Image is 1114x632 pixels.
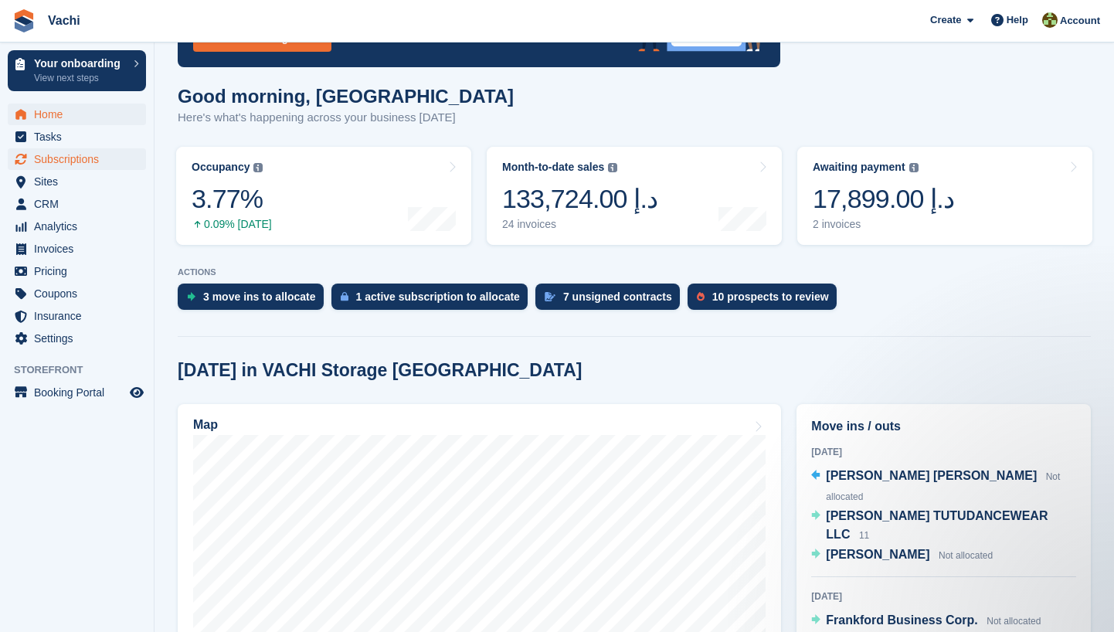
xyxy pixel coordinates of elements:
[826,471,1060,502] span: Not allocated
[8,148,146,170] a: menu
[34,148,127,170] span: Subscriptions
[14,362,154,378] span: Storefront
[502,218,657,231] div: 24 invoices
[34,71,126,85] p: View next steps
[178,86,514,107] h1: Good morning, [GEOGRAPHIC_DATA]
[811,467,1076,507] a: [PERSON_NAME] [PERSON_NAME] Not allocated
[502,183,657,215] div: 133,724.00 د.إ
[811,445,1076,459] div: [DATE]
[813,161,905,174] div: Awaiting payment
[909,163,919,172] img: icon-info-grey-7440780725fd019a000dd9b08b2336e03edf1995a4989e88bcd33f0948082b44.svg
[8,260,146,282] a: menu
[487,147,782,245] a: Month-to-date sales 133,724.00 د.إ 24 invoices
[178,284,331,318] a: 3 move ins to allocate
[8,126,146,148] a: menu
[939,550,993,561] span: Not allocated
[8,193,146,215] a: menu
[811,611,1041,631] a: Frankford Business Corp. Not allocated
[813,218,954,231] div: 2 invoices
[34,171,127,192] span: Sites
[34,305,127,327] span: Insurance
[331,284,535,318] a: 1 active subscription to allocate
[178,109,514,127] p: Here's what's happening across your business [DATE]
[987,616,1041,627] span: Not allocated
[203,291,316,303] div: 3 move ins to allocate
[826,548,929,561] span: [PERSON_NAME]
[34,283,127,304] span: Coupons
[608,163,617,172] img: icon-info-grey-7440780725fd019a000dd9b08b2336e03edf1995a4989e88bcd33f0948082b44.svg
[859,530,869,541] span: 11
[712,291,829,303] div: 10 prospects to review
[192,218,272,231] div: 0.09% [DATE]
[8,283,146,304] a: menu
[192,161,250,174] div: Occupancy
[8,216,146,237] a: menu
[356,291,520,303] div: 1 active subscription to allocate
[8,238,146,260] a: menu
[8,104,146,125] a: menu
[535,284,688,318] a: 7 unsigned contracts
[176,147,471,245] a: Occupancy 3.77% 0.09% [DATE]
[42,8,87,33] a: Vachi
[688,284,844,318] a: 10 prospects to review
[34,216,127,237] span: Analytics
[127,383,146,402] a: Preview store
[1060,13,1100,29] span: Account
[12,9,36,32] img: stora-icon-8386f47178a22dfd0bd8f6a31ec36ba5ce8667c1dd55bd0f319d3a0aa187defe.svg
[813,183,954,215] div: 17,899.00 د.إ
[826,613,977,627] span: Frankford Business Corp.
[34,260,127,282] span: Pricing
[826,469,1037,482] span: [PERSON_NAME] [PERSON_NAME]
[8,328,146,349] a: menu
[697,292,705,301] img: prospect-51fa495bee0391a8d652442698ab0144808aea92771e9ea1ae160a38d050c398.svg
[930,12,961,28] span: Create
[811,417,1076,436] h2: Move ins / outs
[253,163,263,172] img: icon-info-grey-7440780725fd019a000dd9b08b2336e03edf1995a4989e88bcd33f0948082b44.svg
[34,126,127,148] span: Tasks
[811,590,1076,603] div: [DATE]
[8,50,146,91] a: Your onboarding View next steps
[187,292,195,301] img: move_ins_to_allocate_icon-fdf77a2bb77ea45bf5b3d319d69a93e2d87916cf1d5bf7949dd705db3b84f3ca.svg
[192,183,272,215] div: 3.77%
[34,328,127,349] span: Settings
[826,509,1048,541] span: [PERSON_NAME] TUTUDANCEWEAR LLC
[8,305,146,327] a: menu
[8,382,146,403] a: menu
[193,418,218,432] h2: Map
[563,291,672,303] div: 7 unsigned contracts
[1042,12,1058,28] img: Anete Gre
[34,193,127,215] span: CRM
[545,292,555,301] img: contract_signature_icon-13c848040528278c33f63329250d36e43548de30e8caae1d1a13099fd9432cc5.svg
[8,171,146,192] a: menu
[34,104,127,125] span: Home
[34,58,126,69] p: Your onboarding
[797,147,1092,245] a: Awaiting payment 17,899.00 د.إ 2 invoices
[1007,12,1028,28] span: Help
[811,545,993,566] a: [PERSON_NAME] Not allocated
[178,360,582,381] h2: [DATE] in VACHI Storage [GEOGRAPHIC_DATA]
[34,238,127,260] span: Invoices
[34,382,127,403] span: Booking Portal
[341,291,348,301] img: active_subscription_to_allocate_icon-d502201f5373d7db506a760aba3b589e785aa758c864c3986d89f69b8ff3...
[502,161,604,174] div: Month-to-date sales
[178,267,1091,277] p: ACTIONS
[811,507,1076,545] a: [PERSON_NAME] TUTUDANCEWEAR LLC 11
